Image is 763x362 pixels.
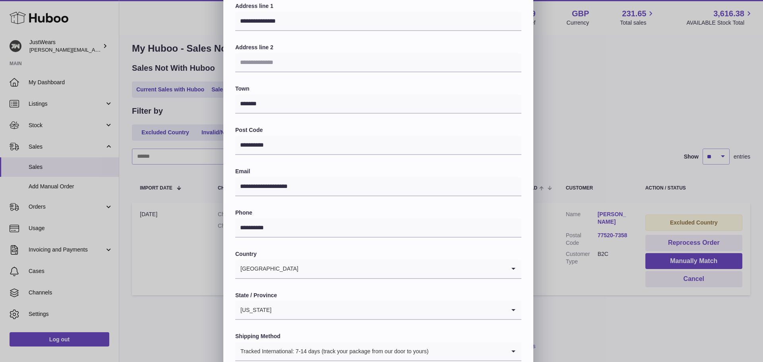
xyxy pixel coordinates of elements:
[235,333,521,340] label: Shipping Method
[235,342,429,360] span: Tracked International: 7-14 days (track your package from our door to yours)
[235,126,521,134] label: Post Code
[235,260,521,279] div: Search for option
[235,250,521,258] label: Country
[235,85,521,93] label: Town
[272,301,505,319] input: Search for option
[235,301,272,319] span: [US_STATE]
[235,260,299,278] span: [GEOGRAPHIC_DATA]
[235,44,521,51] label: Address line 2
[235,342,521,361] div: Search for option
[299,260,505,278] input: Search for option
[235,301,521,320] div: Search for option
[429,342,505,360] input: Search for option
[235,209,521,217] label: Phone
[235,292,521,299] label: State / Province
[235,2,521,10] label: Address line 1
[235,168,521,175] label: Email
